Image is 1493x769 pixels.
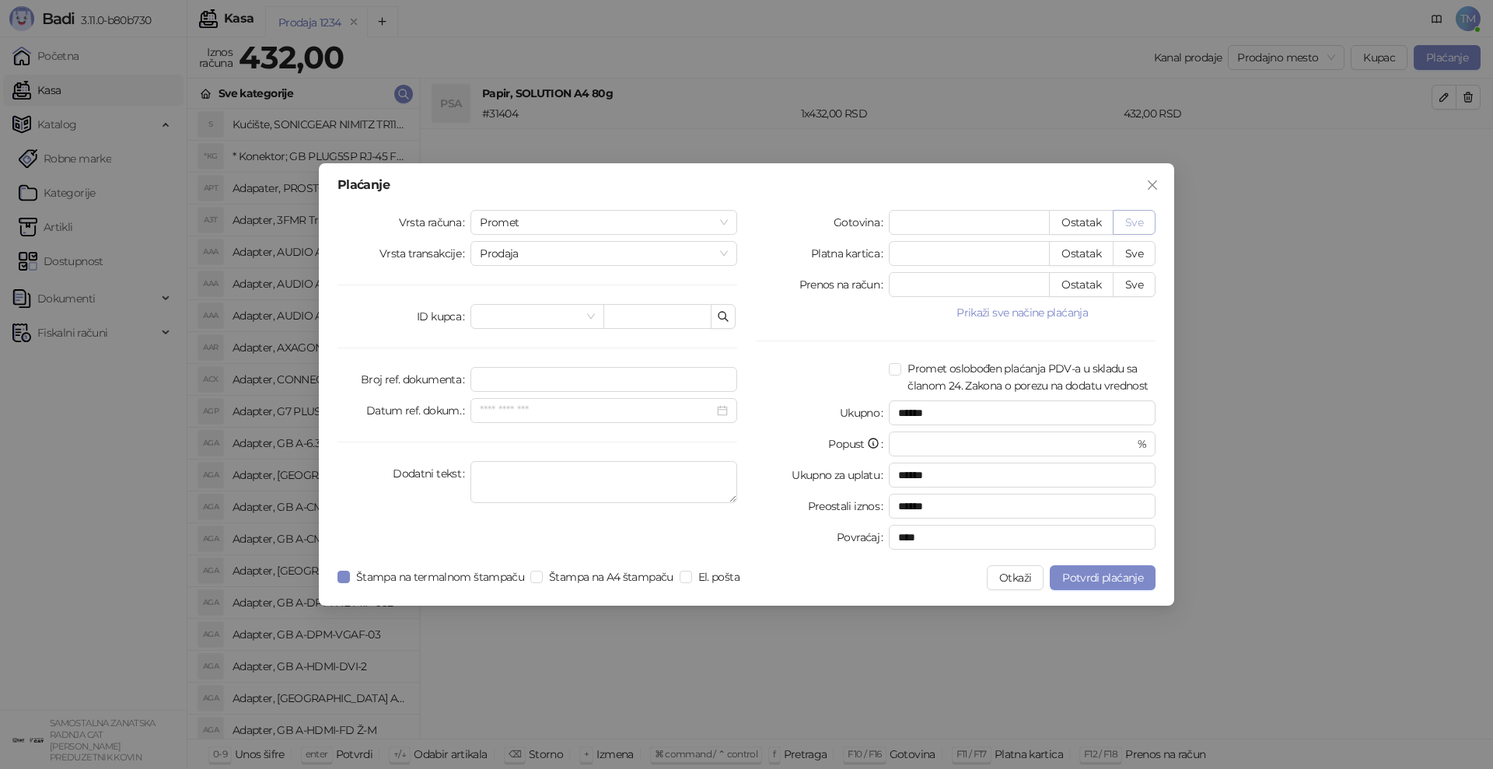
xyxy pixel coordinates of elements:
label: Platna kartica [811,241,889,266]
label: Ukupno [840,400,890,425]
div: Plaćanje [337,179,1156,191]
button: Close [1140,173,1165,197]
label: Ukupno za uplatu [792,463,889,488]
span: Potvrdi plaćanje [1062,571,1143,585]
span: Štampa na termalnom štampaču [350,568,530,585]
input: Broj ref. dokumenta [470,367,737,392]
span: El. pošta [692,568,746,585]
button: Potvrdi plaćanje [1050,565,1156,590]
button: Sve [1113,272,1156,297]
span: Promet oslobođen plaćanja PDV-a u skladu sa članom 24. Zakona o porezu na dodatu vrednost [901,360,1156,394]
span: Zatvori [1140,179,1165,191]
label: Datum ref. dokum. [366,398,471,423]
button: Ostatak [1049,272,1114,297]
span: Štampa na A4 štampaču [543,568,680,585]
button: Ostatak [1049,210,1114,235]
label: Gotovina [834,210,889,235]
span: Prodaja [480,242,728,265]
button: Prikaži sve načine plaćanja [889,303,1156,322]
label: Dodatni tekst [393,461,470,486]
label: Vrsta transakcije [379,241,471,266]
textarea: Dodatni tekst [470,461,737,503]
label: Broj ref. dokumenta [361,367,470,392]
label: Popust [828,432,889,456]
label: Vrsta računa [399,210,471,235]
span: Promet [480,211,728,234]
button: Sve [1113,210,1156,235]
span: close [1146,179,1159,191]
label: Prenos na račun [799,272,890,297]
button: Sve [1113,241,1156,266]
button: Otkaži [987,565,1044,590]
input: Datum ref. dokum. [480,402,714,419]
button: Ostatak [1049,241,1114,266]
label: Povraćaj [837,525,889,550]
label: ID kupca [417,304,470,329]
label: Preostali iznos [808,494,890,519]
